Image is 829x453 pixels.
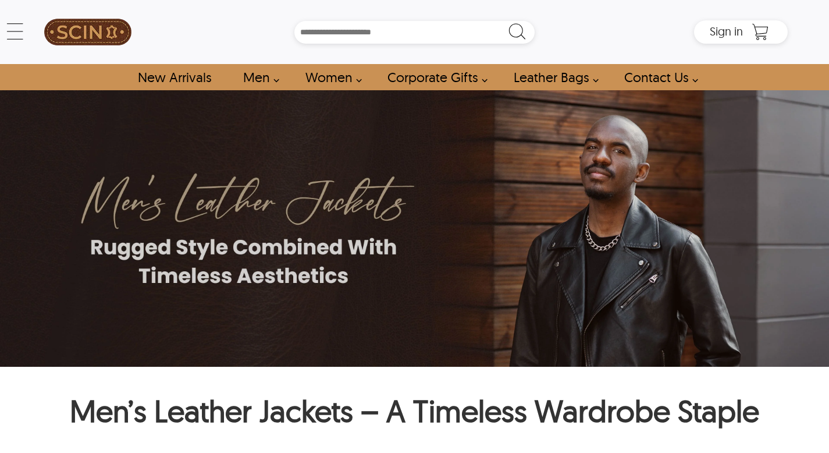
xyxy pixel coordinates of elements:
[44,6,131,58] img: SCIN
[710,24,743,38] span: Sign in
[500,64,605,90] a: Shop Leather Bags
[611,64,705,90] a: contact-us
[41,6,134,58] a: SCIN
[374,64,494,90] a: Shop Leather Corporate Gifts
[292,64,368,90] a: Shop Women Leather Jackets
[749,23,772,41] a: Shopping Cart
[230,64,286,90] a: shop men's leather jackets
[710,28,743,37] a: Sign in
[41,392,788,436] h1: Men’s Leather Jackets – A Timeless Wardrobe Staple
[124,64,224,90] a: Shop New Arrivals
